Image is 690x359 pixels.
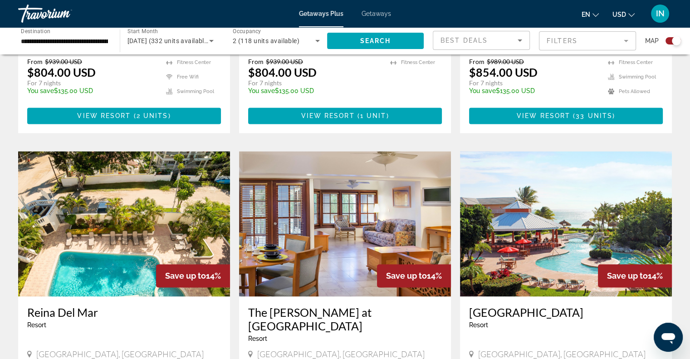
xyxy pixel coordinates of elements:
[248,79,381,87] p: For 7 nights
[440,37,488,44] span: Best Deals
[21,28,50,34] span: Destination
[77,112,131,119] span: View Resort
[582,8,599,21] button: Change language
[248,305,442,333] a: The [PERSON_NAME] at [GEOGRAPHIC_DATA]
[233,28,261,34] span: Occupancy
[177,59,211,65] span: Fitness Center
[156,264,230,287] div: 14%
[487,58,524,65] span: $989.00 USD
[131,112,171,119] span: ( )
[440,35,522,46] mat-select: Sort by
[27,321,46,329] span: Resort
[18,151,230,296] img: 6936O01X.jpg
[469,108,663,124] button: View Resort(33 units)
[469,65,538,79] p: $854.00 USD
[469,305,663,319] a: [GEOGRAPHIC_DATA]
[45,58,82,65] span: $939.00 USD
[137,112,168,119] span: 2 units
[469,87,599,94] p: $135.00 USD
[645,34,659,47] span: Map
[598,264,672,287] div: 14%
[619,74,656,80] span: Swimming Pool
[517,112,570,119] span: View Resort
[648,4,672,23] button: User Menu
[301,112,354,119] span: View Resort
[248,108,442,124] button: View Resort(1 unit)
[27,79,157,87] p: For 7 nights
[360,37,391,44] span: Search
[401,59,435,65] span: Fitness Center
[539,31,636,51] button: Filter
[355,112,389,119] span: ( )
[386,271,427,280] span: Save up to
[576,112,612,119] span: 33 units
[654,323,683,352] iframe: Button to launch messaging window
[362,10,391,17] a: Getaways
[27,108,221,124] button: View Resort(2 units)
[127,28,158,34] span: Start Month
[582,11,590,18] span: en
[27,305,221,319] a: Reina Del Mar
[619,89,650,94] span: Pets Allowed
[27,58,43,65] span: From
[27,87,54,94] span: You save
[257,349,425,359] span: [GEOGRAPHIC_DATA], [GEOGRAPHIC_DATA]
[27,65,96,79] p: $804.00 USD
[612,8,635,21] button: Change currency
[469,79,599,87] p: For 7 nights
[360,112,387,119] span: 1 unit
[27,87,157,94] p: $135.00 USD
[266,58,303,65] span: $939.00 USD
[248,87,381,94] p: $135.00 USD
[127,37,210,44] span: [DATE] (332 units available)
[248,65,317,79] p: $804.00 USD
[18,2,109,25] a: Travorium
[377,264,451,287] div: 14%
[469,87,496,94] span: You save
[460,151,672,296] img: 4215O01X.jpg
[36,349,204,359] span: [GEOGRAPHIC_DATA], [GEOGRAPHIC_DATA]
[469,58,484,65] span: From
[612,11,626,18] span: USD
[299,10,343,17] a: Getaways Plus
[239,151,451,296] img: A200I01X.jpg
[233,37,299,44] span: 2 (118 units available)
[177,89,214,94] span: Swimming Pool
[607,271,648,280] span: Save up to
[165,271,206,280] span: Save up to
[656,9,665,18] span: IN
[248,335,267,342] span: Resort
[570,112,615,119] span: ( )
[327,33,424,49] button: Search
[478,349,646,359] span: [GEOGRAPHIC_DATA], [GEOGRAPHIC_DATA]
[177,74,199,80] span: Free Wifi
[469,321,488,329] span: Resort
[619,59,653,65] span: Fitness Center
[248,87,275,94] span: You save
[248,58,264,65] span: From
